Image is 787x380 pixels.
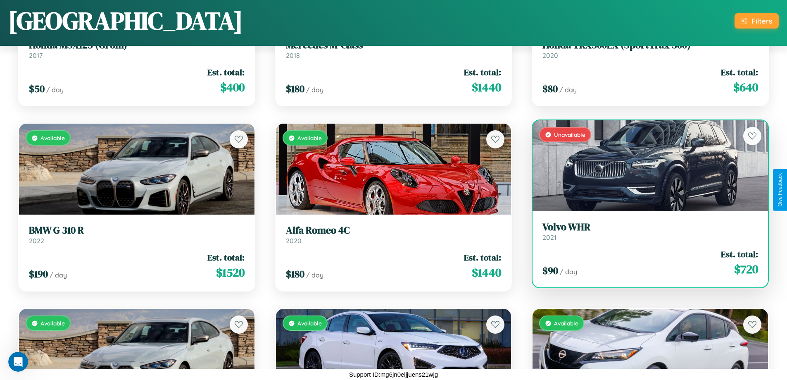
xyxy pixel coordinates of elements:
[50,271,67,279] span: / day
[286,225,502,237] h3: Alfa Romeo 4C
[349,369,438,380] p: Support ID: mg6jn0eijjuens21wjg
[286,51,300,60] span: 2018
[216,264,245,281] span: $ 1520
[542,82,558,96] span: $ 80
[734,261,758,277] span: $ 720
[29,237,44,245] span: 2022
[542,51,558,60] span: 2020
[751,17,772,25] div: Filters
[8,352,28,372] iframe: Intercom live chat
[542,264,558,277] span: $ 90
[542,39,758,51] h3: Honda TRX300EX (SportTrax 300)
[207,66,245,78] span: Est. total:
[286,39,502,60] a: Mercedes M-Class2018
[29,39,245,60] a: Honda MSX125 (Grom)2017
[297,320,322,327] span: Available
[286,267,304,281] span: $ 180
[554,131,585,138] span: Unavailable
[542,221,758,241] a: Volvo WHR2021
[721,248,758,260] span: Est. total:
[542,221,758,233] h3: Volvo WHR
[472,264,501,281] span: $ 1440
[286,82,304,96] span: $ 180
[46,86,64,94] span: / day
[29,225,245,245] a: BMW G 310 R2022
[542,233,556,241] span: 2021
[306,271,323,279] span: / day
[286,237,302,245] span: 2020
[40,320,65,327] span: Available
[29,82,45,96] span: $ 50
[29,267,48,281] span: $ 190
[559,86,577,94] span: / day
[777,173,783,207] div: Give Feedback
[560,268,577,276] span: / day
[464,66,501,78] span: Est. total:
[554,320,578,327] span: Available
[472,79,501,96] span: $ 1440
[721,66,758,78] span: Est. total:
[306,86,323,94] span: / day
[733,79,758,96] span: $ 640
[207,251,245,263] span: Est. total:
[297,134,322,141] span: Available
[220,79,245,96] span: $ 400
[464,251,501,263] span: Est. total:
[735,13,779,29] button: Filters
[40,134,65,141] span: Available
[29,51,43,60] span: 2017
[542,39,758,60] a: Honda TRX300EX (SportTrax 300)2020
[29,225,245,237] h3: BMW G 310 R
[286,225,502,245] a: Alfa Romeo 4C2020
[8,4,243,38] h1: [GEOGRAPHIC_DATA]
